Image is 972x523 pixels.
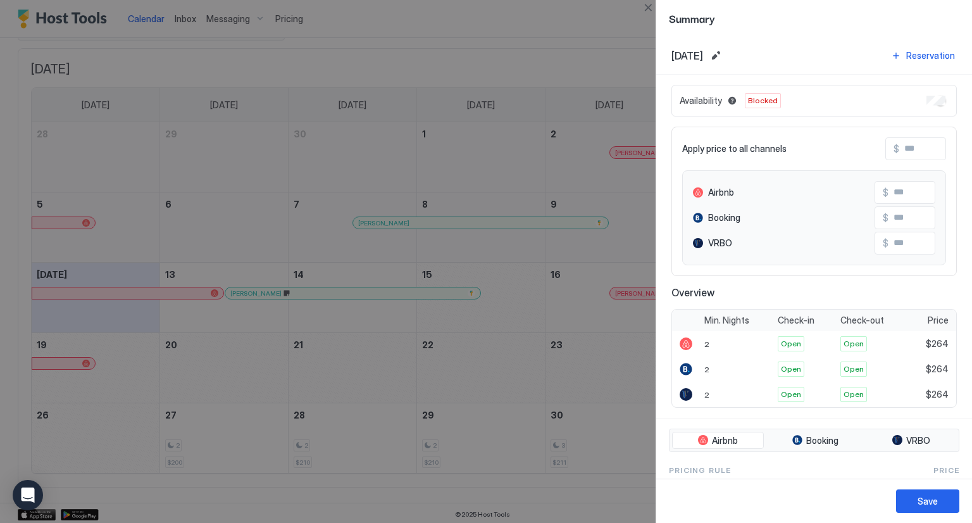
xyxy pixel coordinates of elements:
[806,435,838,446] span: Booking
[906,435,930,446] span: VRBO
[708,187,734,198] span: Airbnb
[708,48,723,63] button: Edit date range
[712,435,738,446] span: Airbnb
[708,237,732,249] span: VRBO
[926,338,949,350] span: $264
[669,10,959,26] span: Summary
[704,390,709,400] span: 2
[781,363,801,375] span: Open
[844,363,864,375] span: Open
[725,93,740,108] button: Blocked dates override all pricing rules and remain unavailable until manually unblocked
[682,143,787,154] span: Apply price to all channels
[844,389,864,400] span: Open
[894,143,899,154] span: $
[926,363,949,375] span: $264
[671,49,703,62] span: [DATE]
[926,389,949,400] span: $264
[928,315,949,326] span: Price
[918,495,938,508] div: Save
[896,489,959,513] button: Save
[672,432,764,450] button: Airbnb
[840,315,884,326] span: Check-out
[680,95,722,106] span: Availability
[669,465,731,476] span: Pricing Rule
[778,315,814,326] span: Check-in
[906,49,955,62] div: Reservation
[766,432,864,450] button: Booking
[704,365,709,374] span: 2
[883,212,888,224] span: $
[13,480,43,510] div: Open Intercom Messenger
[748,95,778,106] span: Blocked
[889,47,957,64] button: Reservation
[844,338,864,350] span: Open
[704,315,749,326] span: Min. Nights
[708,212,740,224] span: Booking
[704,339,709,349] span: 2
[866,432,956,450] button: VRBO
[781,338,801,350] span: Open
[883,187,888,198] span: $
[883,237,888,249] span: $
[933,465,959,476] span: Price
[671,286,957,299] span: Overview
[781,389,801,400] span: Open
[669,429,959,453] div: tab-group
